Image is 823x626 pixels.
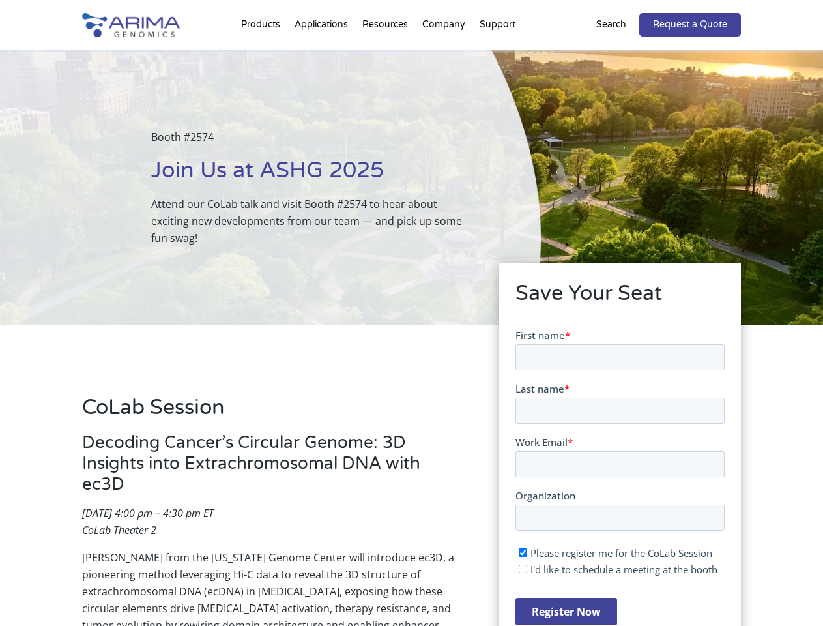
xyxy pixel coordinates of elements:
img: Arima-Genomics-logo [82,13,180,37]
a: Request a Quote [639,13,741,37]
h3: Decoding Cancer’s Circular Genome: 3D Insights into Extrachromosomal DNA with ec3D [82,432,463,505]
em: [DATE] 4:00 pm – 4:30 pm ET [82,506,214,520]
p: Booth #2574 [151,128,475,156]
p: Search [596,16,626,33]
h2: CoLab Session [82,393,463,432]
p: Attend our CoLab talk and visit Booth #2574 to hear about exciting new developments from our team... [151,196,475,246]
em: CoLab Theater 2 [82,523,156,537]
h2: Save Your Seat [515,279,725,318]
h1: Join Us at ASHG 2025 [151,156,475,196]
